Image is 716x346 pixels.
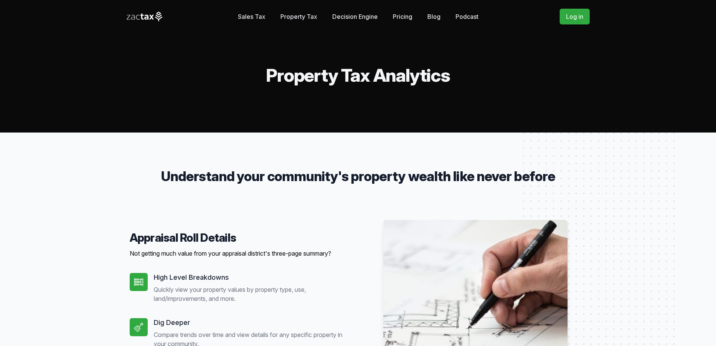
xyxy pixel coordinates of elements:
a: Property Tax [280,9,317,24]
a: Podcast [456,9,478,24]
h4: Appraisal Roll Details [130,231,352,244]
p: Quickly view your property values by property type, use, land/improvements, and more. [154,285,352,303]
h2: Property Tax Analytics [127,66,590,84]
a: Pricing [393,9,412,24]
a: Sales Tax [238,9,265,24]
a: Decision Engine [332,9,378,24]
h5: High Level Breakdowns [154,273,352,282]
p: Understand your community's property wealth like never before [154,169,563,184]
a: Log in [560,9,590,24]
a: Blog [427,9,440,24]
p: Not getting much value from your appraisal district's three-page summary? [130,249,352,258]
h5: Dig Deeper [154,318,352,327]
